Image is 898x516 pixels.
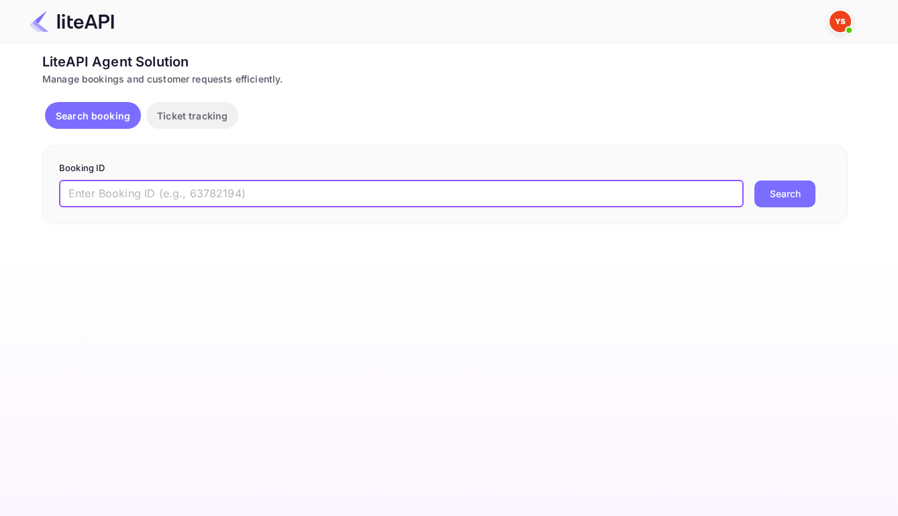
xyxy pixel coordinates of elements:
[157,109,228,123] p: Ticket tracking
[42,72,848,86] div: Manage bookings and customer requests efficiently.
[754,180,815,207] button: Search
[59,162,831,175] p: Booking ID
[59,180,744,207] input: Enter Booking ID (e.g., 63782194)
[30,11,114,32] img: LiteAPI Logo
[56,109,130,123] p: Search booking
[830,11,851,32] img: Yandex Support
[42,52,848,72] div: LiteAPI Agent Solution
